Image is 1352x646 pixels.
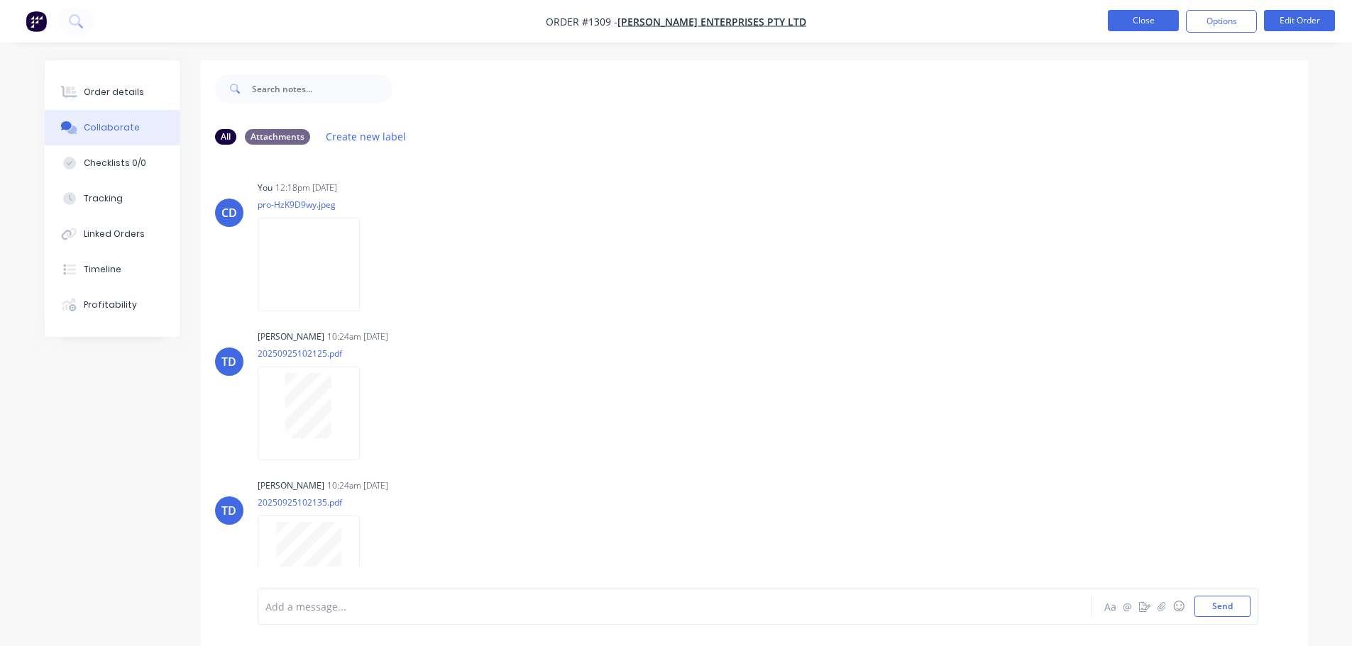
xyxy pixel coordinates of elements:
[45,287,180,323] button: Profitability
[1186,10,1257,33] button: Options
[546,15,617,28] span: Order #1309 -
[1119,598,1136,615] button: @
[258,496,374,508] p: 20250925102135.pdf
[26,11,47,32] img: Factory
[245,129,310,145] div: Attachments
[84,86,144,99] div: Order details
[84,192,123,205] div: Tracking
[327,330,388,343] div: 10:24am [DATE]
[1194,596,1251,617] button: Send
[1264,10,1335,31] button: Edit Order
[258,182,273,194] div: You
[275,182,337,194] div: 12:18pm [DATE]
[1102,598,1119,615] button: Aa
[221,353,236,370] div: TD
[319,127,414,146] button: Create new label
[258,479,324,492] div: [PERSON_NAME]
[45,216,180,252] button: Linked Orders
[45,110,180,145] button: Collaborate
[327,479,388,492] div: 10:24am [DATE]
[45,181,180,216] button: Tracking
[258,330,324,343] div: [PERSON_NAME]
[1108,10,1179,31] button: Close
[617,15,806,28] a: [PERSON_NAME] Enterprises PTY LTD
[221,502,236,519] div: TD
[258,199,374,211] p: pro-HzK9D9wy.jpeg
[84,299,137,311] div: Profitability
[45,252,180,287] button: Timeline
[215,129,236,145] div: All
[45,74,180,110] button: Order details
[252,74,392,103] input: Search notes...
[45,145,180,181] button: Checklists 0/0
[1170,598,1187,615] button: ☺
[84,157,146,169] div: Checklists 0/0
[84,121,140,134] div: Collaborate
[258,347,374,360] p: 20250925102125.pdf
[221,204,237,221] div: CD
[84,263,121,276] div: Timeline
[84,228,145,240] div: Linked Orders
